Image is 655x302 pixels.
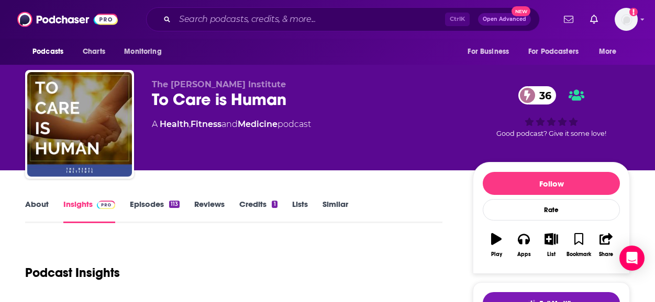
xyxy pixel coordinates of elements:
a: Similar [323,199,348,223]
span: Open Advanced [483,17,526,22]
a: About [25,199,49,223]
a: Reviews [194,199,225,223]
a: Fitness [191,119,221,129]
input: Search podcasts, credits, & more... [175,11,445,28]
div: Apps [517,251,531,258]
button: Play [483,226,510,264]
img: Podchaser - Follow, Share and Rate Podcasts [17,9,118,29]
div: 113 [169,201,180,208]
div: 1 [272,201,277,208]
button: Apps [510,226,537,264]
div: Share [599,251,613,258]
span: and [221,119,238,129]
span: The [PERSON_NAME] Institute [152,79,286,89]
span: Good podcast? Give it some love! [496,130,606,137]
svg: Add a profile image [629,8,638,16]
span: More [599,44,617,59]
span: New [512,6,530,16]
img: Podchaser Pro [97,201,115,209]
button: Share [593,226,620,264]
button: open menu [521,42,594,62]
a: InsightsPodchaser Pro [63,199,115,223]
button: open menu [592,42,630,62]
a: Lists [292,199,308,223]
button: open menu [117,42,175,62]
div: List [547,251,556,258]
span: Podcasts [32,44,63,59]
a: Medicine [238,119,277,129]
button: Open AdvancedNew [478,13,531,26]
img: User Profile [615,8,638,31]
span: For Podcasters [528,44,579,59]
a: Show notifications dropdown [586,10,602,28]
span: Logged in as RussoPartners3 [615,8,638,31]
button: open menu [25,42,77,62]
span: Ctrl K [445,13,470,26]
span: Monitoring [124,44,161,59]
div: Rate [483,199,620,220]
div: Play [491,251,502,258]
a: Episodes113 [130,199,180,223]
a: Health [160,119,189,129]
button: Show profile menu [615,8,638,31]
span: Charts [83,44,105,59]
div: Search podcasts, credits, & more... [146,7,540,31]
div: 36Good podcast? Give it some love! [473,79,630,144]
button: List [538,226,565,264]
a: Charts [76,42,112,62]
a: 36 [518,86,557,104]
div: Open Intercom Messenger [619,246,645,271]
button: Follow [483,172,620,195]
h1: Podcast Insights [25,265,120,281]
button: open menu [460,42,522,62]
img: To Care is Human [27,72,132,177]
a: Credits1 [239,199,277,223]
span: For Business [468,44,509,59]
a: Show notifications dropdown [560,10,578,28]
div: A podcast [152,118,311,131]
span: 36 [529,86,557,104]
span: , [189,119,191,129]
div: Bookmark [567,251,591,258]
button: Bookmark [565,226,592,264]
